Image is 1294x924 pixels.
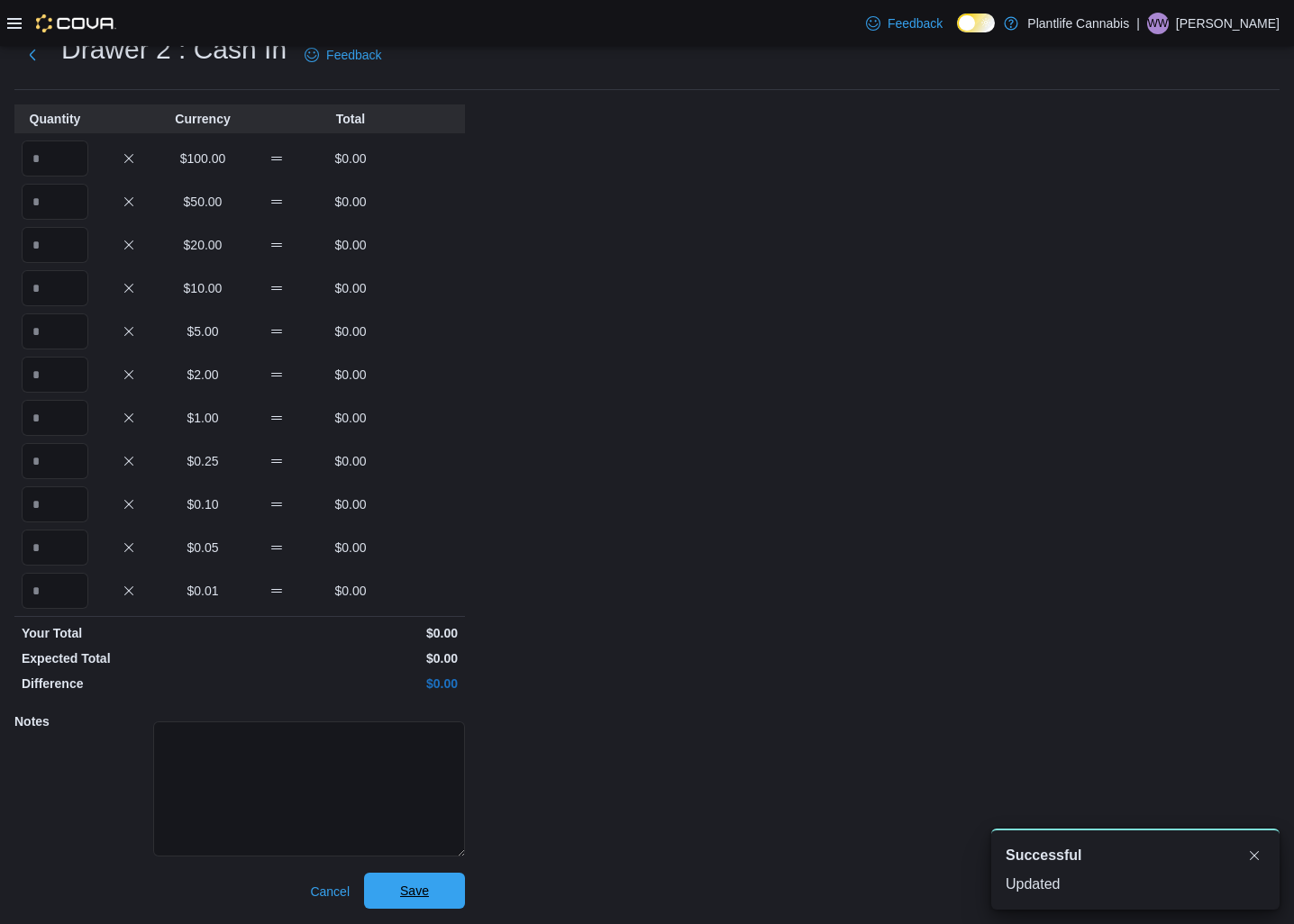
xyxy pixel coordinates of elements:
[22,530,88,566] input: Quantity
[1006,845,1265,866] div: Notification
[169,279,236,297] p: $10.00
[22,357,88,393] input: Quantity
[22,227,88,263] input: Quantity
[303,874,357,910] button: Cancel
[243,624,458,642] p: $0.00
[36,14,116,32] img: Cova
[317,409,384,427] p: $0.00
[169,110,236,128] p: Currency
[169,322,236,340] p: $5.00
[364,873,465,909] button: Save
[169,193,236,211] p: $50.00
[317,110,384,128] p: Total
[888,14,943,32] span: Feedback
[317,366,384,384] p: $0.00
[957,14,995,32] input: Dark Mode
[22,313,88,349] input: Quantity
[1244,845,1265,866] button: Dismiss toast
[169,366,236,384] p: $2.00
[169,452,236,470] p: $0.25
[1148,13,1169,34] span: WW
[22,443,88,479] input: Quantity
[310,883,350,901] span: Cancel
[297,37,388,73] a: Feedback
[22,675,236,693] p: Difference
[1176,13,1280,34] p: [PERSON_NAME]
[169,539,236,557] p: $0.05
[317,539,384,557] p: $0.00
[22,110,88,128] p: Quantity
[22,184,88,220] input: Quantity
[400,882,429,900] span: Save
[317,452,384,470] p: $0.00
[22,624,236,642] p: Your Total
[1147,13,1169,34] div: William White
[22,649,236,667] p: Expected Total
[169,236,236,254] p: $20.00
[61,32,287,68] h1: Drawer 2 : Cash In
[1006,845,1081,866] span: Successful
[22,270,88,306] input: Quantity
[169,582,236,600] p: $0.01
[22,573,88,609] input: Quantity
[243,675,458,693] p: $0.00
[169,149,236,168] p: $100.00
[243,649,458,667] p: $0.00
[317,193,384,211] p: $0.00
[859,5,950,41] a: Feedback
[1027,13,1129,34] p: Plantlife Cannabis
[317,582,384,600] p: $0.00
[1136,13,1140,34] p: |
[22,400,88,436] input: Quantity
[14,37,50,73] button: Next
[169,495,236,513] p: $0.10
[317,495,384,513] p: $0.00
[14,703,150,739] h5: Notes
[957,32,958,33] span: Dark Mode
[1006,874,1265,895] div: Updated
[22,140,88,177] input: Quantity
[317,279,384,297] p: $0.00
[326,46,381,64] span: Feedback
[317,236,384,254] p: $0.00
[22,486,88,522] input: Quantity
[169,409,236,427] p: $1.00
[317,149,384,168] p: $0.00
[317,322,384,340] p: $0.00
